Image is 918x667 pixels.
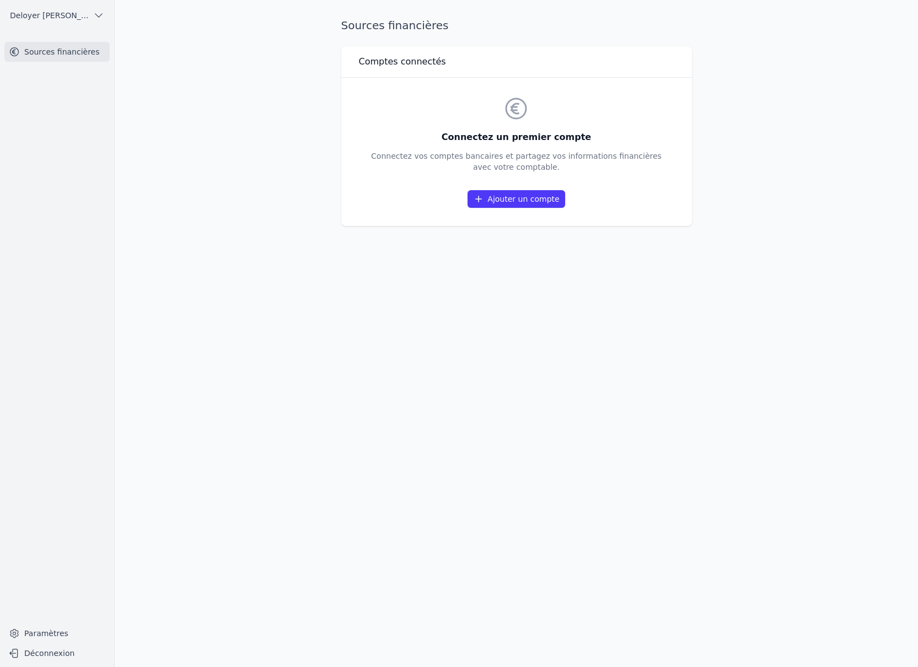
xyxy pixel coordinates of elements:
[10,10,89,21] span: Deloyer [PERSON_NAME] Entreprise Générale SPRL
[4,625,110,642] a: Paramètres
[371,131,662,144] h3: Connectez un premier compte
[468,190,565,208] a: Ajouter un compte
[359,55,446,68] h3: Comptes connectés
[341,18,449,33] h1: Sources financières
[371,150,662,173] p: Connectez vos comptes bancaires et partagez vos informations financières avec votre comptable.
[4,644,110,662] button: Déconnexion
[4,42,110,62] a: Sources financières
[4,7,110,24] button: Deloyer [PERSON_NAME] Entreprise Générale SPRL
